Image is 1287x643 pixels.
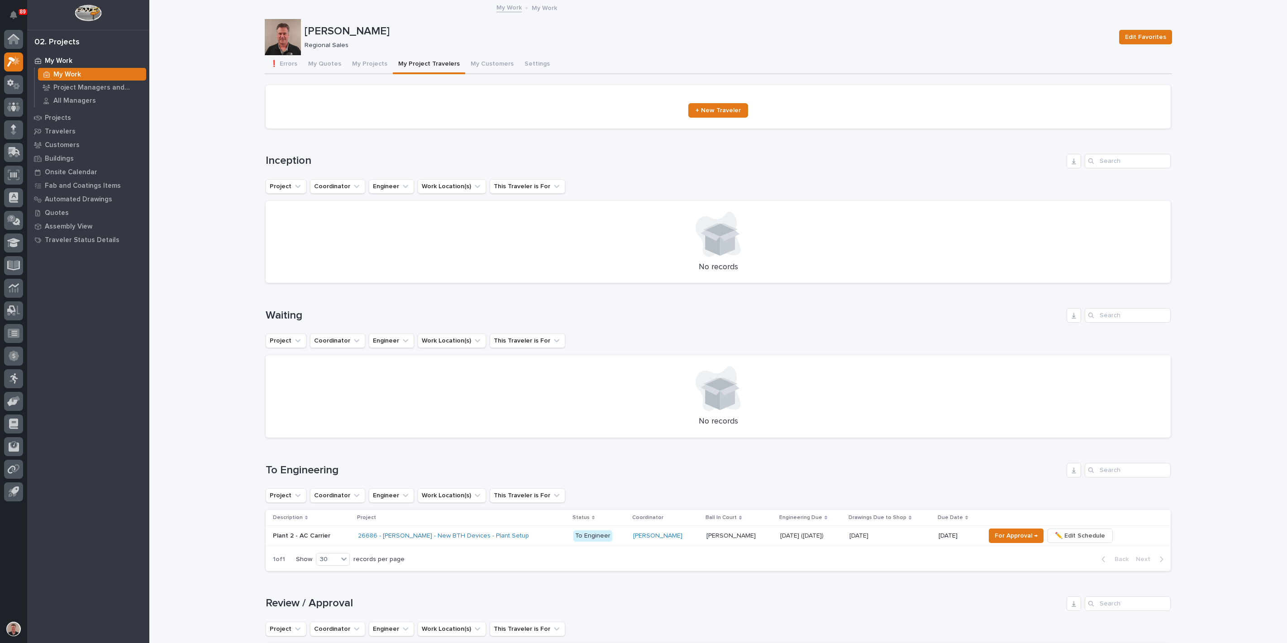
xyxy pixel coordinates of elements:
[27,179,149,192] a: Fab and Coatings Items
[490,179,565,194] button: This Traveler is For
[296,556,312,563] p: Show
[706,530,758,540] p: [PERSON_NAME]
[276,417,1160,427] p: No records
[369,179,414,194] button: Engineer
[1085,308,1171,323] input: Search
[1132,555,1171,563] button: Next
[490,622,565,636] button: This Traveler is For
[266,597,1063,610] h1: Review / Approval
[465,55,519,74] button: My Customers
[11,11,23,25] div: Notifications89
[989,529,1044,543] button: For Approval →
[393,55,465,74] button: My Project Travelers
[519,55,555,74] button: Settings
[1109,555,1129,563] span: Back
[418,488,486,503] button: Work Location(s)
[490,488,565,503] button: This Traveler is For
[310,488,365,503] button: Coordinator
[688,103,748,118] a: + New Traveler
[310,622,365,636] button: Coordinator
[35,68,149,81] a: My Work
[27,192,149,206] a: Automated Drawings
[303,55,347,74] button: My Quotes
[27,138,149,152] a: Customers
[1055,530,1105,541] span: ✏️ Edit Schedule
[27,233,149,247] a: Traveler Status Details
[418,622,486,636] button: Work Location(s)
[633,532,682,540] a: [PERSON_NAME]
[532,2,557,12] p: My Work
[53,97,96,105] p: All Managers
[418,179,486,194] button: Work Location(s)
[45,114,71,122] p: Projects
[35,81,149,94] a: Project Managers and Engineers
[266,154,1063,167] h1: Inception
[75,5,101,21] img: Workspace Logo
[45,209,69,217] p: Quotes
[27,219,149,233] a: Assembly View
[305,25,1112,38] p: [PERSON_NAME]
[45,128,76,136] p: Travelers
[266,333,306,348] button: Project
[357,513,376,523] p: Project
[266,179,306,194] button: Project
[316,555,338,564] div: 30
[45,155,74,163] p: Buildings
[305,42,1108,49] p: Regional Sales
[266,464,1063,477] h1: To Engineering
[310,333,365,348] button: Coordinator
[45,236,119,244] p: Traveler Status Details
[45,168,97,176] p: Onsite Calendar
[266,526,1171,546] tr: Plant 2 - AC CarrierPlant 2 - AC Carrier 26686 - [PERSON_NAME] - New BTH Devices - Plant Setup To...
[358,532,529,540] a: 26686 - [PERSON_NAME] - New BTH Devices - Plant Setup
[705,513,737,523] p: Ball In Court
[849,530,870,540] p: [DATE]
[1119,30,1172,44] button: Edit Favorites
[4,619,23,638] button: users-avatar
[939,532,978,540] p: [DATE]
[1085,154,1171,168] input: Search
[27,124,149,138] a: Travelers
[27,54,149,67] a: My Work
[1085,596,1171,611] input: Search
[353,556,405,563] p: records per page
[369,488,414,503] button: Engineer
[20,9,26,15] p: 89
[369,622,414,636] button: Engineer
[27,206,149,219] a: Quotes
[779,513,822,523] p: Engineering Due
[1085,463,1171,477] input: Search
[27,165,149,179] a: Onsite Calendar
[34,38,80,48] div: 02. Projects
[490,333,565,348] button: This Traveler is For
[276,262,1160,272] p: No records
[273,513,303,523] p: Description
[266,309,1063,322] h1: Waiting
[266,622,306,636] button: Project
[572,513,590,523] p: Status
[27,152,149,165] a: Buildings
[496,2,522,12] a: My Work
[347,55,393,74] button: My Projects
[696,107,741,114] span: + New Traveler
[45,57,72,65] p: My Work
[266,548,292,571] p: 1 of 1
[4,5,23,24] button: Notifications
[35,94,149,107] a: All Managers
[45,182,121,190] p: Fab and Coatings Items
[1047,529,1113,543] button: ✏️ Edit Schedule
[27,111,149,124] a: Projects
[273,530,332,540] p: Plant 2 - AC Carrier
[938,513,963,523] p: Due Date
[45,141,80,149] p: Customers
[573,530,612,542] div: To Engineer
[780,530,825,540] p: [DATE] ([DATE])
[310,179,365,194] button: Coordinator
[265,55,303,74] button: ❗ Errors
[995,530,1038,541] span: For Approval →
[848,513,906,523] p: Drawings Due to Shop
[418,333,486,348] button: Work Location(s)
